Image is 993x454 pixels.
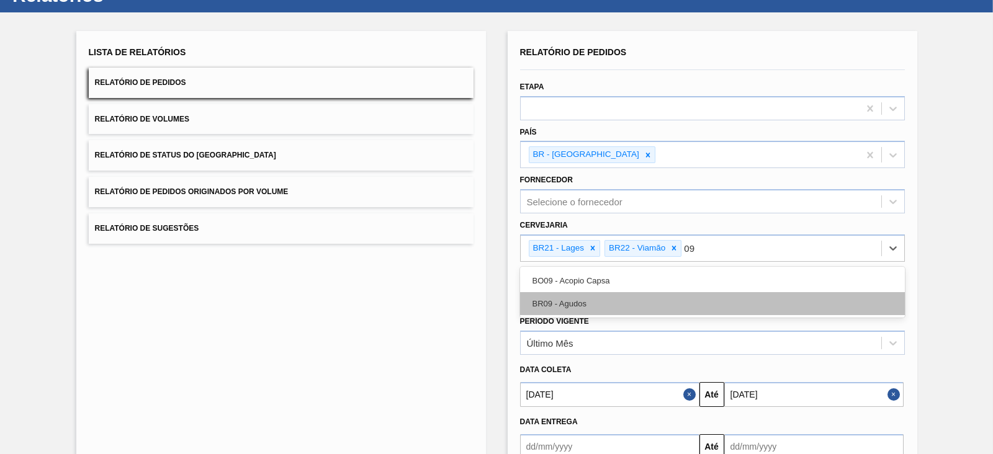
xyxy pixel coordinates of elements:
[89,177,474,207] button: Relatório de Pedidos Originados por Volume
[89,47,186,57] span: Lista de Relatórios
[887,382,904,407] button: Close
[95,115,189,123] span: Relatório de Volumes
[95,224,199,233] span: Relatório de Sugestões
[89,68,474,98] button: Relatório de Pedidos
[683,382,699,407] button: Close
[520,365,572,374] span: Data coleta
[89,104,474,135] button: Relatório de Volumes
[520,292,905,315] div: BR09 - Agudos
[520,382,699,407] input: dd/mm/yyyy
[95,187,289,196] span: Relatório de Pedidos Originados por Volume
[724,382,904,407] input: dd/mm/yyyy
[529,241,586,256] div: BR21 - Lages
[520,221,568,229] label: Cervejaria
[520,128,537,136] label: País
[89,140,474,171] button: Relatório de Status do [GEOGRAPHIC_DATA]
[527,197,622,207] div: Selecione o fornecedor
[520,82,544,91] label: Etapa
[95,78,186,87] span: Relatório de Pedidos
[520,176,573,184] label: Fornecedor
[527,338,573,349] div: Último Mês
[520,47,627,57] span: Relatório de Pedidos
[89,213,474,244] button: Relatório de Sugestões
[605,241,667,256] div: BR22 - Viamão
[520,317,589,326] label: Período Vigente
[699,382,724,407] button: Até
[520,269,905,292] div: BO09 - Acopio Capsa
[520,417,578,426] span: Data entrega
[95,151,276,159] span: Relatório de Status do [GEOGRAPHIC_DATA]
[529,147,641,162] div: BR - [GEOGRAPHIC_DATA]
